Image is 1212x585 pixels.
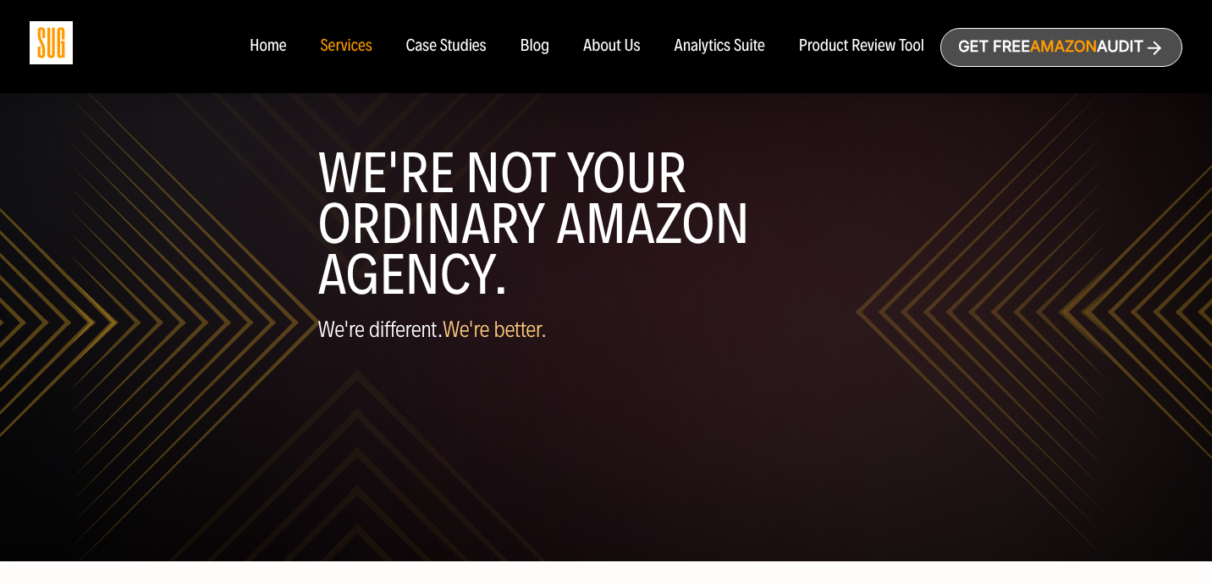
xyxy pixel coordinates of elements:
span: We're better. [443,316,547,343]
a: Analytics Suite [675,37,765,56]
a: About Us [583,37,641,56]
a: Blog [521,37,550,56]
h1: WE'RE NOT YOUR ORDINARY AMAZON AGENCY. [318,148,895,301]
p: We're different. [318,317,895,342]
img: Sug [30,21,73,64]
a: Case Studies [406,37,487,56]
span: Amazon [1030,38,1097,56]
a: Get freeAmazonAudit [940,28,1182,67]
a: Product Review Tool [799,37,924,56]
a: Services [320,37,372,56]
a: Home [250,37,286,56]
